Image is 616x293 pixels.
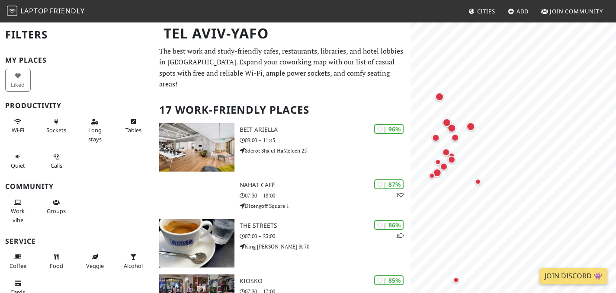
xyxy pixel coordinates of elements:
[433,156,443,167] div: Map marker
[240,277,411,285] h3: Kiosko
[433,91,446,103] div: Map marker
[12,126,24,134] span: Stable Wi-Fi
[430,132,442,143] div: Map marker
[154,123,411,172] a: Beit Ariella | 96% Beit Ariella 09:00 – 11:45 Sderot Sha'ul HaMelech 25
[374,179,404,189] div: | 87%
[82,115,108,146] button: Long stays
[5,237,149,245] h3: Service
[240,126,411,134] h3: Beit Ariella
[50,262,63,270] span: Food
[240,182,411,189] h3: Nahat Café
[47,207,66,215] span: Group tables
[159,123,234,172] img: Beit Ariella
[477,7,495,15] span: Cities
[447,150,457,161] div: Map marker
[504,3,533,19] a: Add
[121,115,146,137] button: Tables
[5,102,149,110] h3: Productivity
[50,6,84,16] span: Friendly
[374,275,404,285] div: | 85%
[374,220,404,230] div: | 86%
[154,219,411,268] a: The Streets | 86% 1 The Streets 07:00 – 23:00 King [PERSON_NAME] St 70
[441,116,453,128] div: Map marker
[240,202,411,210] p: Dizengoff Square 1
[240,242,411,251] p: King [PERSON_NAME] St 70
[125,126,141,134] span: Work-friendly tables
[465,3,499,19] a: Cities
[396,191,404,199] p: 1
[396,232,404,240] p: 1
[240,191,411,200] p: 07:30 – 18:00
[240,146,411,155] p: Sderot Sha'ul HaMelech 25
[44,250,69,273] button: Food
[240,232,411,240] p: 07:00 – 23:00
[51,162,62,169] span: Video/audio calls
[44,115,69,137] button: Sockets
[7,4,85,19] a: LaptopFriendly LaptopFriendly
[517,7,529,15] span: Add
[154,178,411,212] a: | 87% 1 Nahat Café 07:30 – 18:00 Dizengoff Square 1
[11,207,25,223] span: People working
[5,115,31,137] button: Wi-Fi
[240,136,411,144] p: 09:00 – 11:45
[44,195,69,218] button: Groups
[538,3,606,19] a: Join Community
[449,132,461,143] div: Map marker
[157,22,409,45] h1: Tel Aviv-Yafo
[5,56,149,64] h3: My Places
[5,22,149,48] h2: Filters
[441,146,452,158] div: Map marker
[11,162,25,169] span: Quiet
[539,268,607,284] a: Join Discord 👾
[124,262,143,270] span: Alcohol
[86,262,104,270] span: Veggie
[44,150,69,172] button: Calls
[427,170,437,181] div: Map marker
[5,250,31,273] button: Coffee
[431,167,443,179] div: Map marker
[446,122,458,134] div: Map marker
[446,154,457,165] div: Map marker
[5,182,149,191] h3: Community
[5,195,31,227] button: Work vibe
[451,275,462,285] div: Map marker
[159,46,405,90] p: The best work and study-friendly cafes, restaurants, libraries, and hotel lobbies in [GEOGRAPHIC_...
[46,126,66,134] span: Power sockets
[88,126,102,143] span: Long stays
[240,222,411,229] h3: The Streets
[550,7,603,15] span: Join Community
[465,120,477,132] div: Map marker
[159,219,234,268] img: The Streets
[5,150,31,172] button: Quiet
[7,6,17,16] img: LaptopFriendly
[20,6,48,16] span: Laptop
[121,250,146,273] button: Alcohol
[374,124,404,134] div: | 96%
[10,262,26,270] span: Coffee
[82,250,108,273] button: Veggie
[438,161,449,172] div: Map marker
[473,176,483,187] div: Map marker
[159,97,405,123] h2: 17 Work-Friendly Places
